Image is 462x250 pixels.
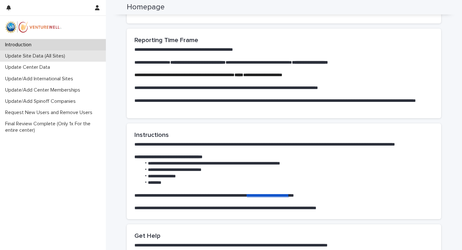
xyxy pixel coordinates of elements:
p: Request New Users and Remove Users [3,110,98,116]
h2: Instructions [134,131,433,139]
p: Update/Add Center Memberships [3,87,85,93]
img: mWhVGmOKROS2pZaMU8FQ [5,21,62,34]
p: Update/Add Spinoff Companies [3,98,81,104]
h2: Homepage [127,3,165,12]
h2: Reporting Time Frame [134,36,433,44]
p: Update/Add International Sites [3,76,78,82]
p: Update Center Data [3,64,55,70]
h2: Get Help [134,232,433,240]
p: Update Site Data (All Sites) [3,53,70,59]
p: Introduction [3,42,37,48]
p: Final Review Complete (Only 1x For the entire center) [3,121,106,133]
